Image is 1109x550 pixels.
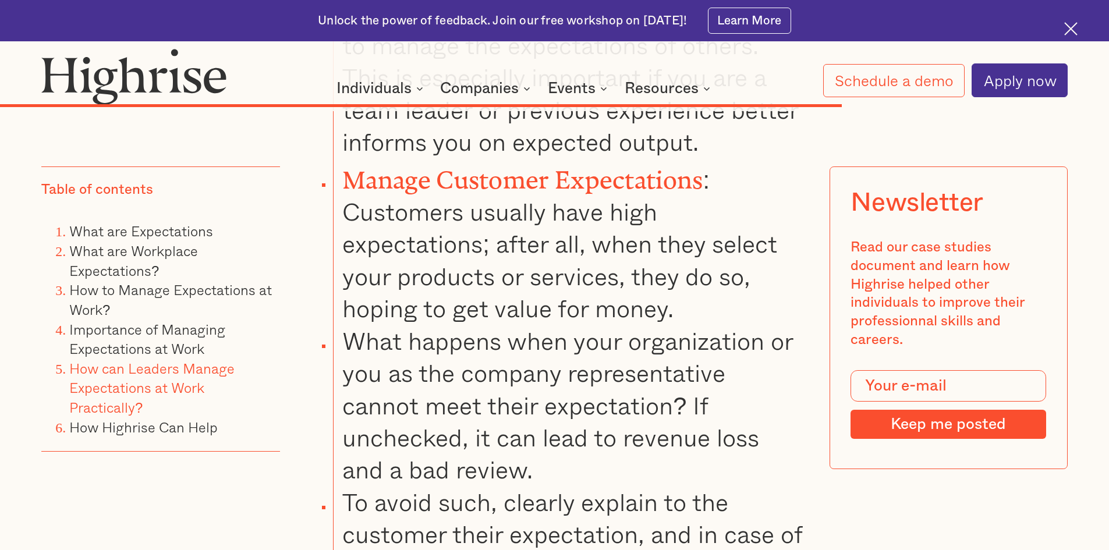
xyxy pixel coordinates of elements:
a: Apply now [972,63,1068,97]
strong: Manage Customer Expectations [342,166,703,182]
input: Keep me posted [851,410,1046,439]
div: Unlock the power of feedback. Join our free workshop on [DATE]! [318,13,687,29]
a: How can Leaders Manage Expectations at Work Practically? [69,357,235,418]
div: Events [548,81,596,95]
a: How Highrise Can Help [69,416,218,437]
div: Table of contents [41,181,153,200]
div: Individuals [336,81,427,95]
a: How to Manage Expectations at Work? [69,279,272,320]
a: What are Workplace Expectations? [69,240,198,281]
input: Your e-mail [851,370,1046,402]
a: Learn More [708,8,791,34]
div: Resources [625,81,699,95]
div: Companies [440,81,534,95]
li: What happens when your organization or you as the company representative cannot meet their expect... [333,325,803,486]
div: Read our case studies document and learn how Highrise helped other individuals to improve their p... [851,239,1046,349]
img: Cross icon [1064,22,1078,36]
a: What are Expectations [69,220,213,242]
div: Companies [440,81,519,95]
div: Individuals [336,81,412,95]
a: Importance of Managing Expectations at Work [69,318,225,359]
form: Modal Form [851,370,1046,439]
li: : Customers usually have high expectations; after all, when they select your products or services... [333,158,803,325]
div: Events [548,81,611,95]
div: Newsletter [851,187,983,218]
img: Highrise logo [41,48,226,104]
div: Resources [625,81,714,95]
a: Schedule a demo [823,64,965,97]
